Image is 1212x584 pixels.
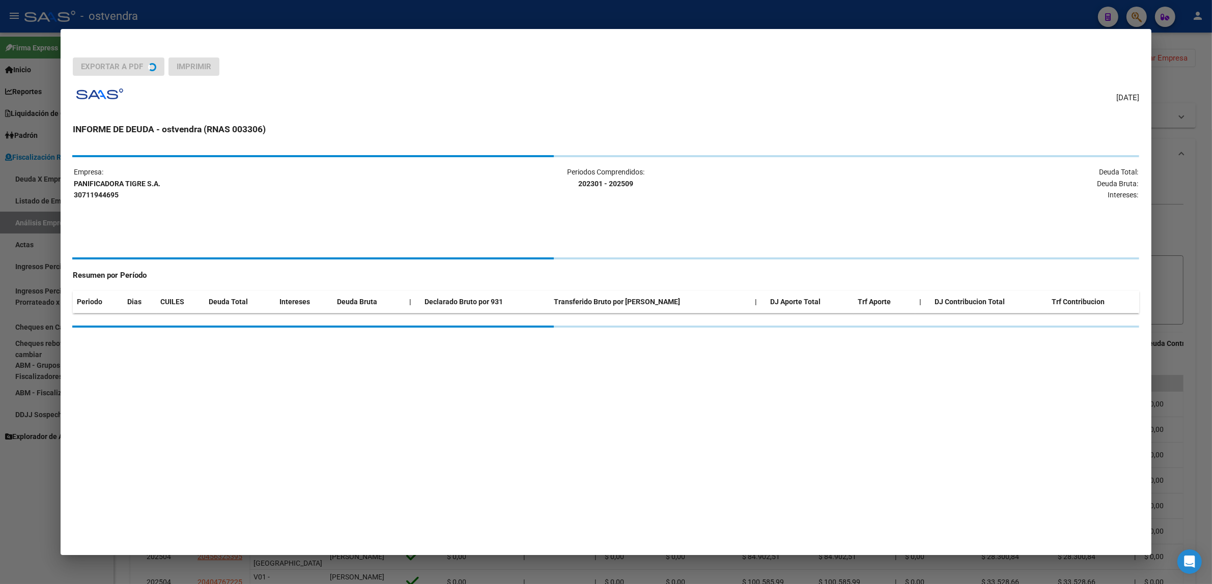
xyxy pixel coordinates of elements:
[73,270,1139,281] h4: Resumen por Período
[74,166,428,201] p: Empresa:
[784,166,1138,201] p: Deuda Total: Deuda Bruta: Intereses:
[123,291,157,313] th: Dias
[550,291,751,313] th: Transferido Bruto por [PERSON_NAME]
[931,291,1048,313] th: DJ Contribucion Total
[157,291,205,313] th: CUILES
[854,291,915,313] th: Trf Aporte
[205,291,275,313] th: Deuda Total
[74,180,160,199] strong: PANIFICADORA TIGRE S.A. 30711944695
[405,291,420,313] th: |
[333,291,405,313] th: Deuda Bruta
[73,123,1139,136] h3: INFORME DE DEUDA - ostvendra (RNAS 003306)
[81,62,143,71] span: Exportar a PDF
[168,57,219,76] button: Imprimir
[429,166,783,190] p: Periodos Comprendidos:
[1048,291,1139,313] th: Trf Contribucion
[766,291,854,313] th: DJ Aporte Total
[915,291,931,313] th: |
[275,291,333,313] th: Intereses
[73,291,123,313] th: Periodo
[1116,92,1139,104] span: [DATE]
[578,180,633,188] strong: 202301 - 202509
[751,291,766,313] th: |
[73,57,164,76] button: Exportar a PDF
[420,291,550,313] th: Declarado Bruto por 931
[1177,549,1202,574] div: Open Intercom Messenger
[177,62,211,71] span: Imprimir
